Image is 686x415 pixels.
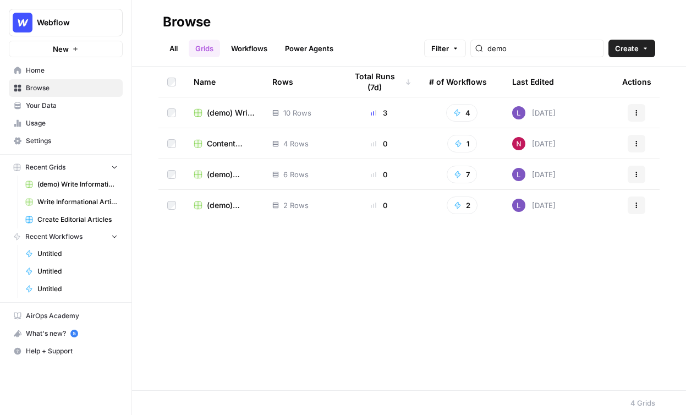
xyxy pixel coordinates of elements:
a: Write Informational Article [20,193,123,211]
div: # of Workflows [429,67,487,97]
span: Recent Grids [25,162,65,172]
span: (demo) Generate AEO Scorecard [207,200,255,211]
a: Power Agents [278,40,340,57]
button: Create [608,40,655,57]
span: 4 Rows [283,138,309,149]
img: rn7sh892ioif0lo51687sih9ndqw [512,199,525,212]
span: Settings [26,136,118,146]
button: 7 [447,166,477,183]
a: Untitled [20,263,123,280]
img: 809rsgs8fojgkhnibtwc28oh1nli [512,137,525,150]
div: Rows [272,67,293,97]
a: Grids [189,40,220,57]
span: 6 Rows [283,169,309,180]
div: 0 [347,200,411,211]
a: Usage [9,114,123,132]
span: 10 Rows [283,107,311,118]
span: Untitled [37,266,118,276]
span: 2 Rows [283,200,309,211]
div: Browse [163,13,211,31]
span: Create Editorial Articles [37,215,118,225]
button: 4 [446,104,478,122]
span: Webflow [37,17,103,28]
a: AirOps Academy [9,307,123,325]
span: (demo) Write Informational Article [207,107,255,118]
img: rn7sh892ioif0lo51687sih9ndqw [512,168,525,181]
span: Your Data [26,101,118,111]
div: [DATE] [512,137,556,150]
div: Actions [622,67,651,97]
a: Browse [9,79,123,97]
a: (demo) Write Informational Article [194,107,255,118]
a: Content Refresh Article (Demo Grid) [194,138,255,149]
a: Untitled [20,280,123,298]
span: Help + Support [26,346,118,356]
a: 5 [70,330,78,337]
a: Untitled [20,245,123,263]
img: rn7sh892ioif0lo51687sih9ndqw [512,106,525,119]
span: Home [26,65,118,75]
div: 4 Grids [630,397,655,408]
button: What's new? 5 [9,325,123,342]
text: 5 [73,331,75,336]
div: Last Edited [512,67,554,97]
span: (demo) Write Informational Article [37,179,118,189]
img: Webflow Logo [13,13,32,32]
span: Content Refresh Article (Demo Grid) [207,138,255,149]
button: 1 [447,135,477,152]
span: New [53,43,69,54]
div: What's new? [9,325,122,342]
span: Untitled [37,249,118,259]
a: All [163,40,184,57]
div: [DATE] [512,106,556,119]
button: Filter [424,40,466,57]
a: Settings [9,132,123,150]
button: Workspace: Webflow [9,9,123,36]
span: AirOps Academy [26,311,118,321]
div: [DATE] [512,168,556,181]
span: Usage [26,118,118,128]
a: Your Data [9,97,123,114]
span: Recent Workflows [25,232,83,242]
span: Write Informational Article [37,197,118,207]
a: Create Editorial Articles [20,211,123,228]
div: Total Runs (7d) [347,67,411,97]
span: (demo) Refresh Article Content & Analysis [207,169,255,180]
div: [DATE] [512,199,556,212]
button: Recent Workflows [9,228,123,245]
div: 0 [347,138,411,149]
button: Help + Support [9,342,123,360]
div: Name [194,67,255,97]
div: 0 [347,169,411,180]
div: 3 [347,107,411,118]
button: Recent Grids [9,159,123,176]
span: Untitled [37,284,118,294]
span: Filter [431,43,449,54]
button: New [9,41,123,57]
a: (demo) Refresh Article Content & Analysis [194,169,255,180]
span: Browse [26,83,118,93]
a: Workflows [224,40,274,57]
span: Create [615,43,639,54]
a: Home [9,62,123,79]
a: (demo) Generate AEO Scorecard [194,200,255,211]
input: Search [487,43,599,54]
button: 2 [447,196,478,214]
a: (demo) Write Informational Article [20,176,123,193]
